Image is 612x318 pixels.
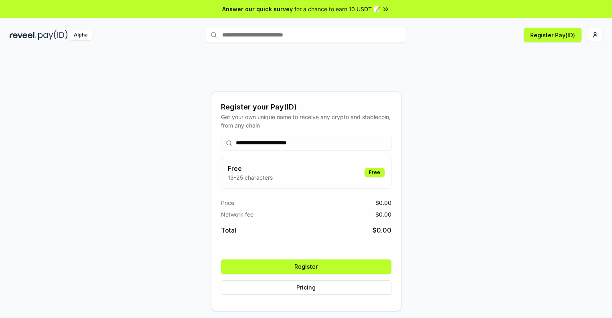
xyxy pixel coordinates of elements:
[38,30,68,40] img: pay_id
[222,5,293,13] span: Answer our quick survey
[221,113,391,130] div: Get your own unique name to receive any crypto and stablecoin, from any chain
[221,198,234,207] span: Price
[228,164,273,173] h3: Free
[221,210,253,219] span: Network fee
[221,280,391,295] button: Pricing
[365,168,385,177] div: Free
[375,210,391,219] span: $ 0.00
[10,30,36,40] img: reveel_dark
[221,225,236,235] span: Total
[221,101,391,113] div: Register your Pay(ID)
[373,225,391,235] span: $ 0.00
[228,173,273,182] p: 13-25 characters
[69,30,92,40] div: Alpha
[294,5,380,13] span: for a chance to earn 10 USDT 📝
[221,259,391,274] button: Register
[375,198,391,207] span: $ 0.00
[524,28,582,42] button: Register Pay(ID)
